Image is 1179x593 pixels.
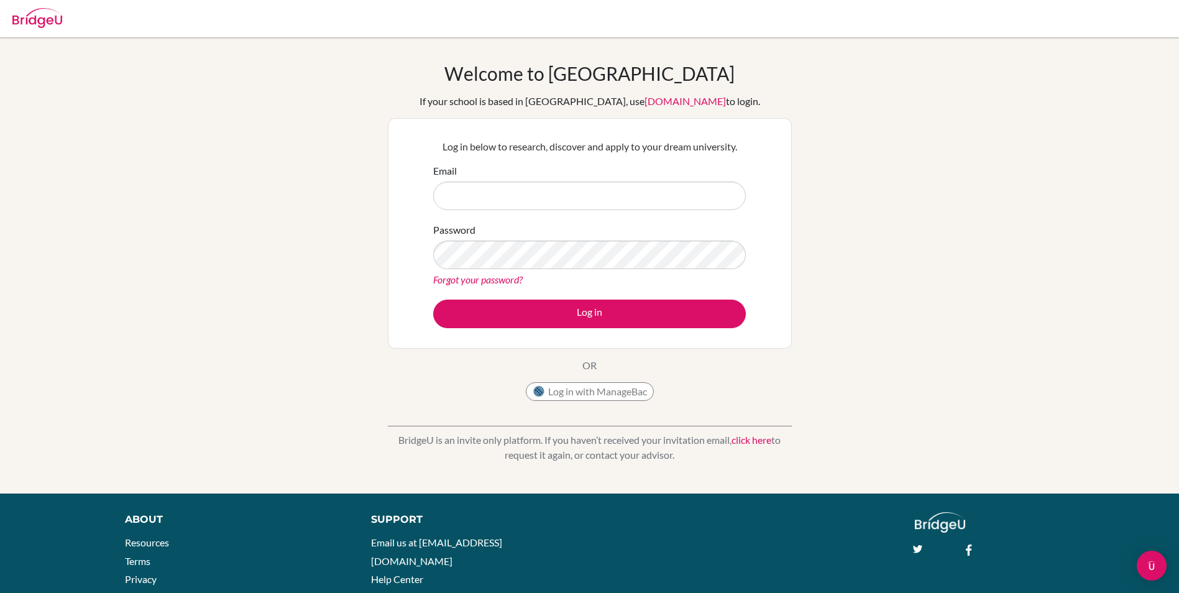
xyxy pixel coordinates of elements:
[433,300,746,328] button: Log in
[433,163,457,178] label: Email
[371,573,423,585] a: Help Center
[433,274,523,285] a: Forgot your password?
[732,434,771,446] a: click here
[433,223,475,237] label: Password
[433,139,746,154] p: Log in below to research, discover and apply to your dream university.
[1137,551,1167,581] div: Open Intercom Messenger
[125,536,169,548] a: Resources
[645,95,726,107] a: [DOMAIN_NAME]
[371,536,502,567] a: Email us at [EMAIL_ADDRESS][DOMAIN_NAME]
[444,62,735,85] h1: Welcome to [GEOGRAPHIC_DATA]
[371,512,575,527] div: Support
[526,382,654,401] button: Log in with ManageBac
[12,8,62,28] img: Bridge-U
[125,555,150,567] a: Terms
[915,512,965,533] img: logo_white@2x-f4f0deed5e89b7ecb1c2cc34c3e3d731f90f0f143d5ea2071677605dd97b5244.png
[388,433,792,462] p: BridgeU is an invite only platform. If you haven’t received your invitation email, to request it ...
[582,358,597,373] p: OR
[125,573,157,585] a: Privacy
[125,512,343,527] div: About
[420,94,760,109] div: If your school is based in [GEOGRAPHIC_DATA], use to login.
